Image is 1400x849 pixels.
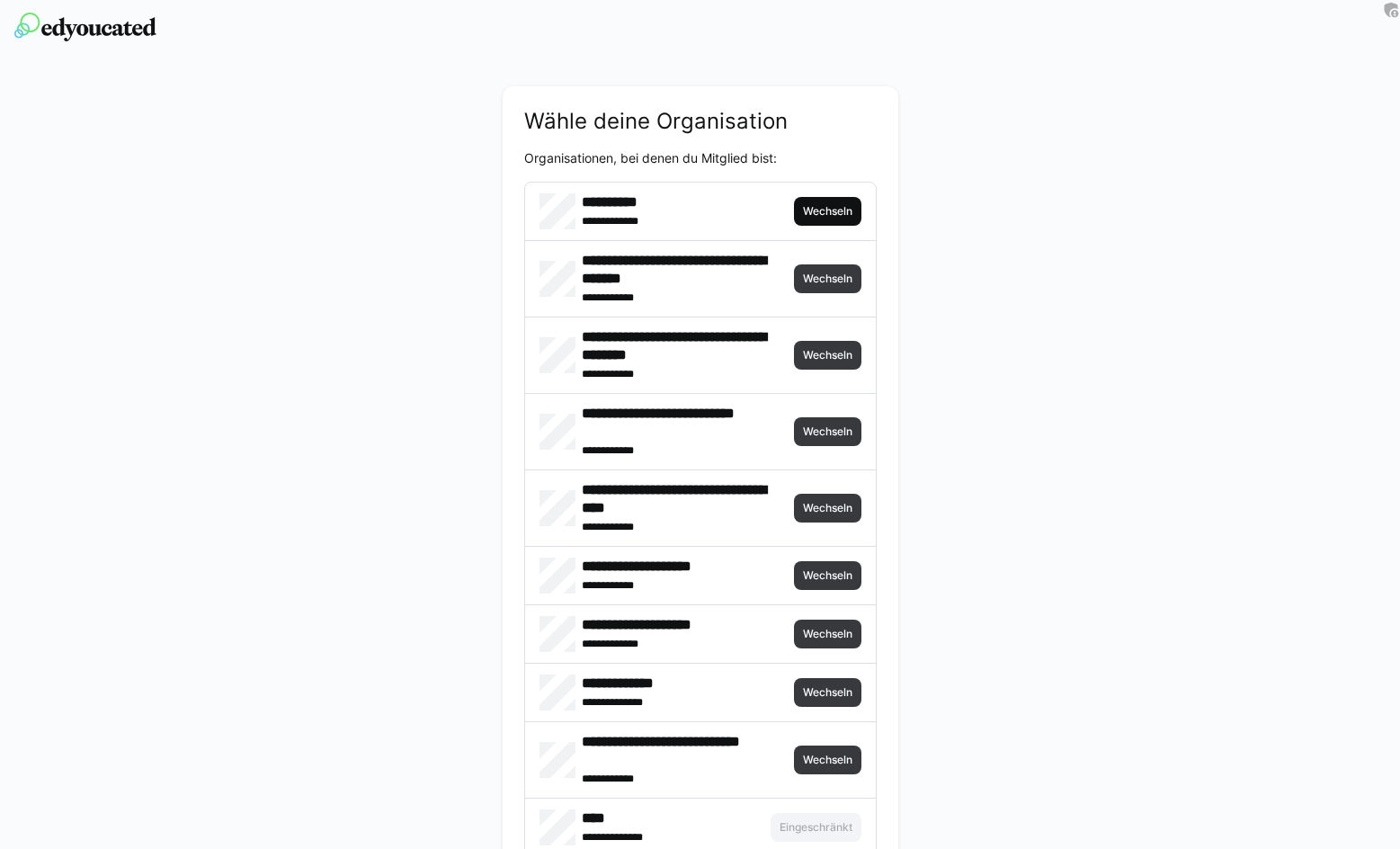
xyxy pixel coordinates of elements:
button: Wechseln [794,561,861,590]
span: Wechseln [801,424,854,439]
button: Wechseln [794,494,861,523]
button: Wechseln [794,417,861,446]
button: Eingeschränkt [771,813,861,842]
span: Wechseln [801,568,854,583]
span: Eingeschränkt [778,820,854,835]
span: Wechseln [801,272,854,286]
button: Wechseln [794,197,861,226]
h2: Wähle deine Organisation [524,108,877,135]
img: edyoucated [14,13,156,41]
span: Wechseln [801,501,854,515]
span: Wechseln [801,753,854,767]
span: Wechseln [801,204,854,219]
p: Organisationen, bei denen du Mitglied bist: [524,149,877,167]
span: Wechseln [801,348,854,362]
button: Wechseln [794,264,861,293]
button: Wechseln [794,678,861,707]
button: Wechseln [794,341,861,370]
span: Wechseln [801,685,854,700]
button: Wechseln [794,746,861,774]
button: Wechseln [794,620,861,648]
span: Wechseln [801,627,854,641]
